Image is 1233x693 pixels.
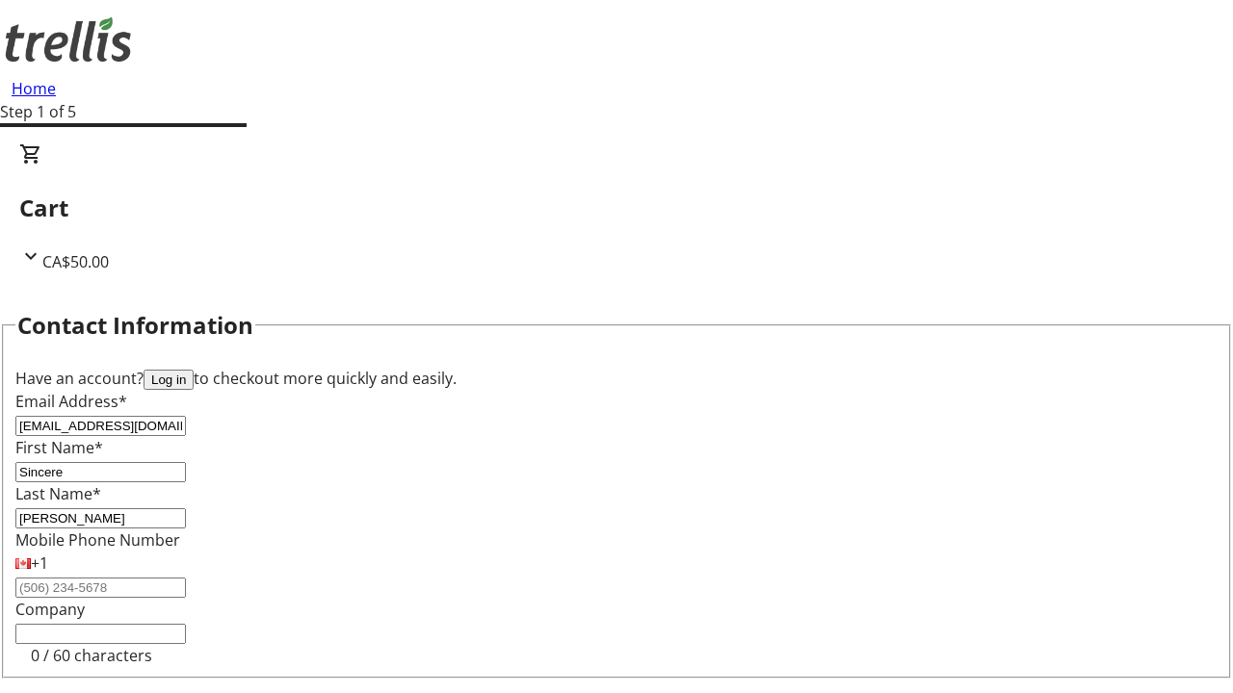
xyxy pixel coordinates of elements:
input: (506) 234-5678 [15,577,186,598]
label: Last Name* [15,483,101,504]
label: First Name* [15,437,103,458]
h2: Cart [19,191,1214,225]
h2: Contact Information [17,308,253,343]
button: Log in [144,370,194,390]
div: CartCA$50.00 [19,142,1214,273]
label: Mobile Phone Number [15,529,180,551]
span: CA$50.00 [42,251,109,272]
div: Have an account? to checkout more quickly and easily. [15,367,1218,390]
label: Email Address* [15,391,127,412]
tr-character-limit: 0 / 60 characters [31,645,152,666]
label: Company [15,599,85,620]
